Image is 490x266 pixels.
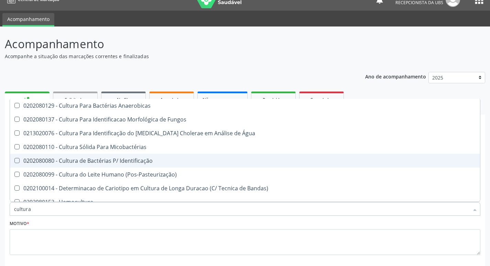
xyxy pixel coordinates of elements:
p: Ano de acompanhamento [365,72,426,81]
span: Cancelados [310,97,333,103]
div: person_add [23,96,31,103]
span: Solicitados [65,97,86,103]
div: 0202080129 - Cultura Para Bactérias Anaerobicas [14,103,476,108]
label: Motivo [10,219,29,229]
div: 0202080110 - Cultura Sólida Para Micobactérias [14,144,476,150]
span: Não compareceram [203,97,242,103]
div: 0202080099 - Cultura do Leite Humano (Pos-Pasteurização) [14,172,476,177]
p: Acompanhamento [5,35,341,53]
p: Acompanhe a situação das marcações correntes e finalizadas [5,53,341,60]
div: 0202080080 - Cultura de Bactérias P/ Identificação [14,158,476,163]
span: Resolvidos [263,97,284,103]
div: 0202100014 - Determinacao de Cariotipo em Cultura de Longa Duracao (C/ Tecnica de Bandas) [14,185,476,191]
span: Na fila [117,97,130,103]
a: Acompanhamento [2,13,54,26]
span: Agendados [160,97,183,103]
input: Buscar por procedimentos [14,202,469,216]
div: 0213020076 - Cultura Para Identificação do [MEDICAL_DATA] Cholerae em Análise de Água [14,130,476,136]
div: 0202080137 - Cultura Para Identificacao Morfológica de Fungos [14,117,476,122]
div: 0202080153 - Hemocultura [14,199,476,205]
